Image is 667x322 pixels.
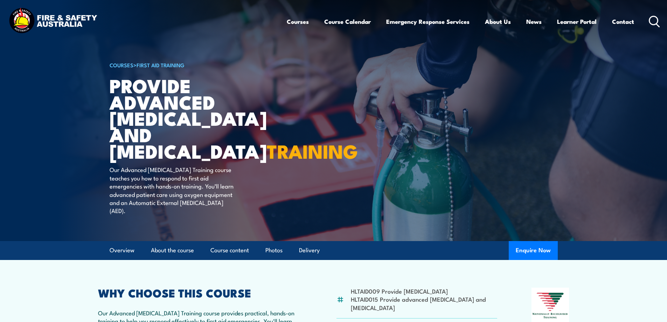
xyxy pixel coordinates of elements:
[485,12,511,31] a: About Us
[509,241,558,260] button: Enquire Now
[386,12,470,31] a: Emergency Response Services
[267,136,358,165] strong: TRAINING
[287,12,309,31] a: Courses
[98,288,303,297] h2: WHY CHOOSE THIS COURSE
[612,12,634,31] a: Contact
[299,241,320,260] a: Delivery
[110,61,283,69] h6: >
[526,12,542,31] a: News
[110,241,134,260] a: Overview
[265,241,283,260] a: Photos
[351,287,498,295] li: HLTAID009 Provide [MEDICAL_DATA]
[324,12,371,31] a: Course Calendar
[110,165,237,214] p: Our Advanced [MEDICAL_DATA] Training course teaches you how to respond to first aid emergencies w...
[110,77,283,159] h1: Provide Advanced [MEDICAL_DATA] and [MEDICAL_DATA]
[151,241,194,260] a: About the course
[110,61,133,69] a: COURSES
[351,295,498,311] li: HLTAID015 Provide advanced [MEDICAL_DATA] and [MEDICAL_DATA]
[210,241,249,260] a: Course content
[557,12,597,31] a: Learner Portal
[137,61,185,69] a: First Aid Training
